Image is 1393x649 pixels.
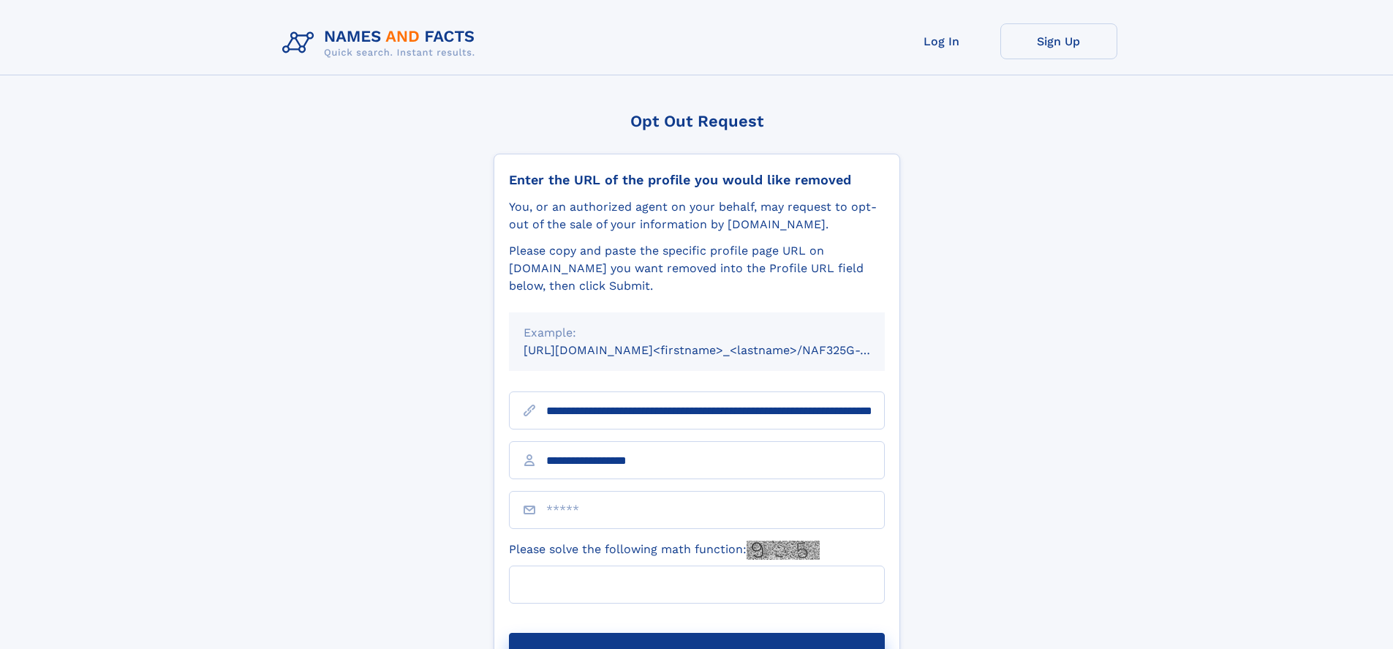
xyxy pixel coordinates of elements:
[494,112,900,130] div: Opt Out Request
[524,343,913,357] small: [URL][DOMAIN_NAME]<firstname>_<lastname>/NAF325G-xxxxxxxx
[276,23,487,63] img: Logo Names and Facts
[509,242,885,295] div: Please copy and paste the specific profile page URL on [DOMAIN_NAME] you want removed into the Pr...
[509,172,885,188] div: Enter the URL of the profile you would like removed
[883,23,1000,59] a: Log In
[509,541,820,560] label: Please solve the following math function:
[524,324,870,342] div: Example:
[1000,23,1117,59] a: Sign Up
[509,198,885,233] div: You, or an authorized agent on your behalf, may request to opt-out of the sale of your informatio...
